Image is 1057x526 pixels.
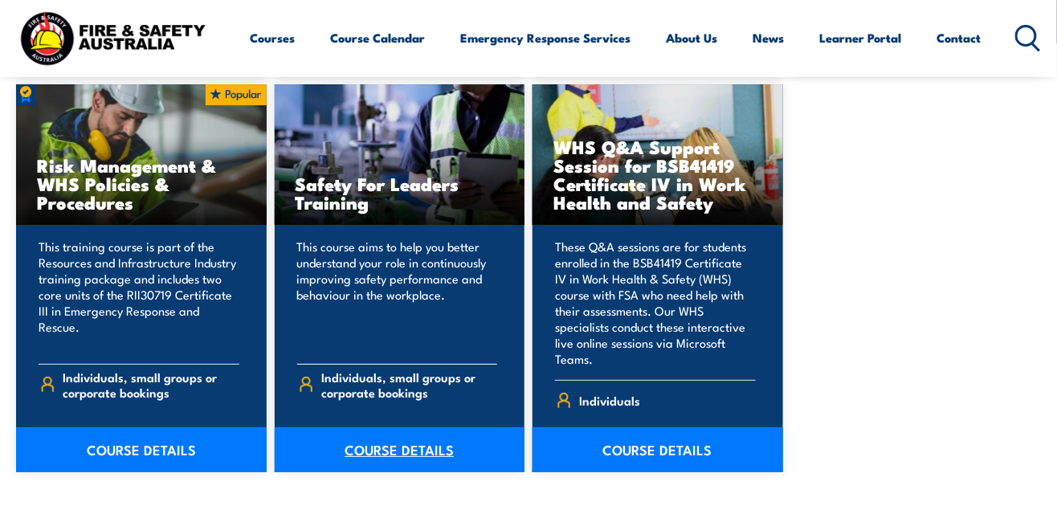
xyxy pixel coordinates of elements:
[37,156,246,211] h3: Risk Management & WHS Policies & Procedures
[63,369,239,400] span: Individuals, small groups or corporate bookings
[580,388,641,413] span: Individuals
[667,18,718,57] a: About Us
[251,18,296,57] a: Courses
[16,427,267,472] a: COURSE DETAILS
[461,18,631,57] a: Emergency Response Services
[275,427,525,472] a: COURSE DETAILS
[331,18,426,57] a: Course Calendar
[553,137,762,211] h3: WHS Q&A Support Session for BSB41419 Certificate IV in Work Health and Safety
[39,239,239,351] p: This training course is part of the Resources and Infrastructure Industry training package and in...
[297,239,498,351] p: This course aims to help you better understand your role in continuously improving safety perform...
[753,18,785,57] a: News
[321,369,497,400] span: Individuals, small groups or corporate bookings
[937,18,981,57] a: Contact
[555,239,756,367] p: These Q&A sessions are for students enrolled in the BSB41419 Certificate IV in Work Health & Safe...
[820,18,902,57] a: Learner Portal
[296,174,504,211] h3: Safety For Leaders Training
[533,427,783,472] a: COURSE DETAILS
